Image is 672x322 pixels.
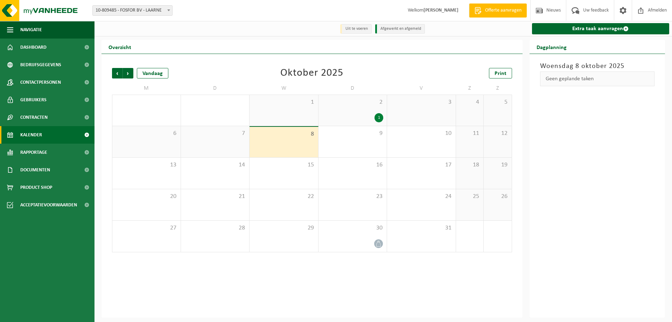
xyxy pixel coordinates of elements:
span: 13 [116,161,177,169]
span: 16 [322,161,384,169]
span: Print [495,71,506,76]
span: 14 [184,161,246,169]
span: 18 [460,161,480,169]
span: Dashboard [20,39,47,56]
div: Vandaag [137,68,168,78]
strong: [PERSON_NAME] [423,8,458,13]
span: Kalender [20,126,42,144]
td: D [181,82,250,95]
span: 25 [460,193,480,200]
span: 10-809485 - FOSFOR BV - LAARNE [92,5,173,16]
span: Volgende [123,68,133,78]
span: 8 [253,130,315,138]
span: Documenten [20,161,50,179]
span: 15 [253,161,315,169]
td: Z [456,82,484,95]
span: 4 [460,98,480,106]
span: 17 [391,161,452,169]
span: 26 [487,193,508,200]
td: Z [484,82,512,95]
span: 6 [116,130,177,137]
span: 7 [184,130,246,137]
span: Contactpersonen [20,74,61,91]
span: 20 [116,193,177,200]
span: 11 [460,130,480,137]
span: Bedrijfsgegevens [20,56,61,74]
span: 31 [391,224,452,232]
span: 9 [322,130,384,137]
span: 24 [391,193,452,200]
li: Uit te voeren [340,24,372,34]
span: 28 [184,224,246,232]
span: 19 [487,161,508,169]
li: Afgewerkt en afgemeld [375,24,425,34]
td: V [387,82,456,95]
td: W [250,82,318,95]
td: M [112,82,181,95]
h2: Dagplanning [530,40,574,54]
span: 29 [253,224,315,232]
span: Acceptatievoorwaarden [20,196,77,214]
a: Extra taak aanvragen [532,23,670,34]
h2: Overzicht [101,40,138,54]
td: D [318,82,387,95]
span: 21 [184,193,246,200]
span: 23 [322,193,384,200]
span: 2 [322,98,384,106]
span: Contracten [20,109,48,126]
span: 10-809485 - FOSFOR BV - LAARNE [93,6,172,15]
span: Gebruikers [20,91,47,109]
span: 5 [487,98,508,106]
div: 1 [374,113,383,122]
div: Oktober 2025 [280,68,343,78]
div: Geen geplande taken [540,71,655,86]
span: Rapportage [20,144,47,161]
span: 22 [253,193,315,200]
span: Product Shop [20,179,52,196]
span: 3 [391,98,452,106]
a: Offerte aanvragen [469,4,527,18]
span: Vorige [112,68,122,78]
span: 12 [487,130,508,137]
span: 30 [322,224,384,232]
span: 10 [391,130,452,137]
span: 27 [116,224,177,232]
span: 1 [253,98,315,106]
h3: Woensdag 8 oktober 2025 [540,61,655,71]
span: Offerte aanvragen [483,7,523,14]
span: Navigatie [20,21,42,39]
a: Print [489,68,512,78]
